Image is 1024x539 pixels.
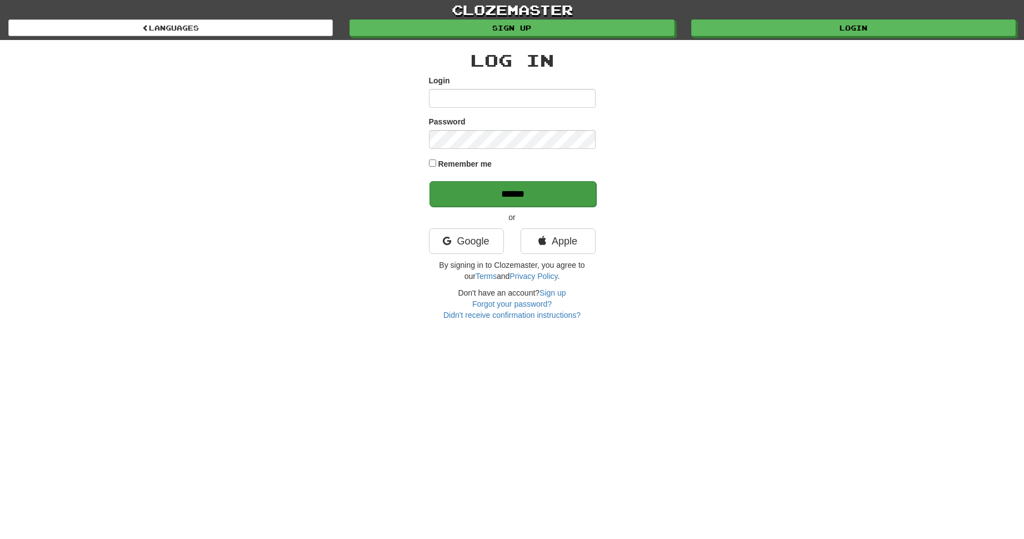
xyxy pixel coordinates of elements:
a: Sign up [540,288,566,297]
a: Sign up [349,19,674,36]
a: Terms [476,272,497,281]
a: Forgot your password? [472,300,552,308]
div: Don't have an account? [429,287,596,321]
a: Apple [521,228,596,254]
p: or [429,212,596,223]
label: Login [429,75,450,86]
a: Google [429,228,504,254]
p: By signing in to Clozemaster, you agree to our and . [429,259,596,282]
label: Remember me [438,158,492,169]
h2: Log In [429,51,596,69]
a: Privacy Policy [509,272,557,281]
a: Login [691,19,1016,36]
label: Password [429,116,466,127]
a: Languages [8,19,333,36]
a: Didn't receive confirmation instructions? [443,311,581,320]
